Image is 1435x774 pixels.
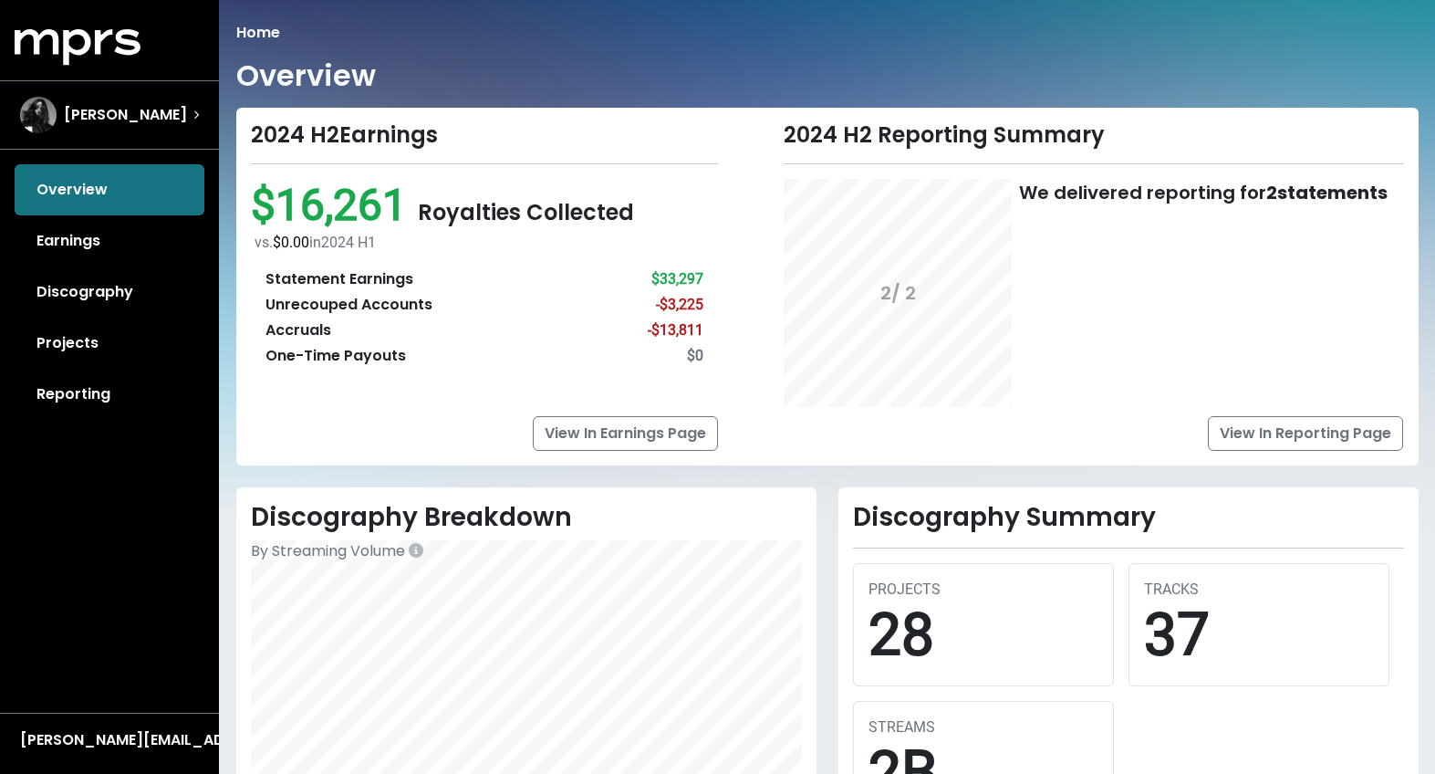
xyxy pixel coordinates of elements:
a: Projects [15,318,204,369]
nav: breadcrumb [236,22,1419,44]
div: $0 [687,345,703,367]
div: 37 [1144,601,1374,671]
div: We delivered reporting for [1019,179,1388,206]
div: 2024 H2 Earnings [251,122,719,149]
div: -$3,225 [656,294,703,316]
div: 28 [868,601,1098,671]
a: Reporting [15,369,204,420]
span: $16,261 [251,179,418,231]
div: STREAMS [868,716,1098,738]
a: View In Earnings Page [533,416,718,451]
a: Earnings [15,215,204,267]
div: Unrecouped Accounts [265,294,432,316]
div: Statement Earnings [265,268,413,290]
a: View In Reporting Page [1208,416,1403,451]
div: One-Time Payouts [265,345,406,367]
div: vs. in 2024 H1 [255,232,719,254]
a: mprs logo [15,36,140,57]
div: -$13,811 [648,319,703,341]
div: TRACKS [1144,579,1374,601]
b: 2 statements [1266,180,1388,205]
li: Home [236,22,280,44]
h2: Discography Breakdown [251,502,802,533]
button: [PERSON_NAME][EMAIL_ADDRESS][DOMAIN_NAME] [15,728,204,752]
span: [PERSON_NAME] [64,104,187,126]
span: Royalties Collected [418,197,634,227]
span: $0.00 [273,234,309,251]
div: PROJECTS [868,579,1098,601]
div: $33,297 [651,268,703,290]
h1: Overview [236,58,376,93]
div: Accruals [265,319,331,341]
div: [PERSON_NAME][EMAIL_ADDRESS][DOMAIN_NAME] [20,729,199,751]
span: By Streaming Volume [251,540,405,561]
div: 2024 H2 Reporting Summary [784,122,1403,149]
img: The selected account / producer [20,97,57,133]
h2: Discography Summary [853,502,1404,533]
a: Discography [15,267,204,318]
